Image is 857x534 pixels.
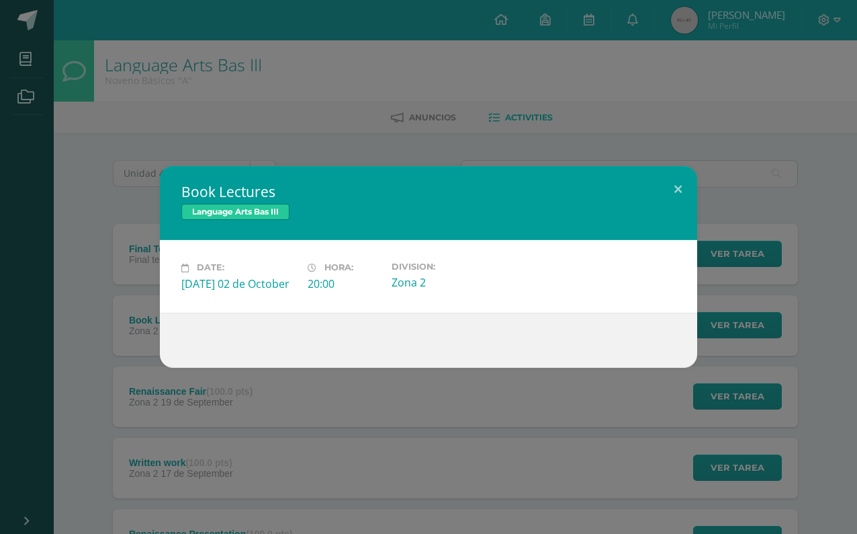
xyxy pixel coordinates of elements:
div: 20:00 [308,276,381,291]
label: Division: [392,262,507,272]
button: Close (Esc) [659,166,697,212]
div: Zona 2 [392,275,507,290]
span: Hora: [324,263,353,273]
span: Date: [197,263,224,273]
span: Language Arts Bas III [181,204,289,220]
h2: Book Lectures [181,182,676,201]
div: [DATE] 02 de October [181,276,297,291]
